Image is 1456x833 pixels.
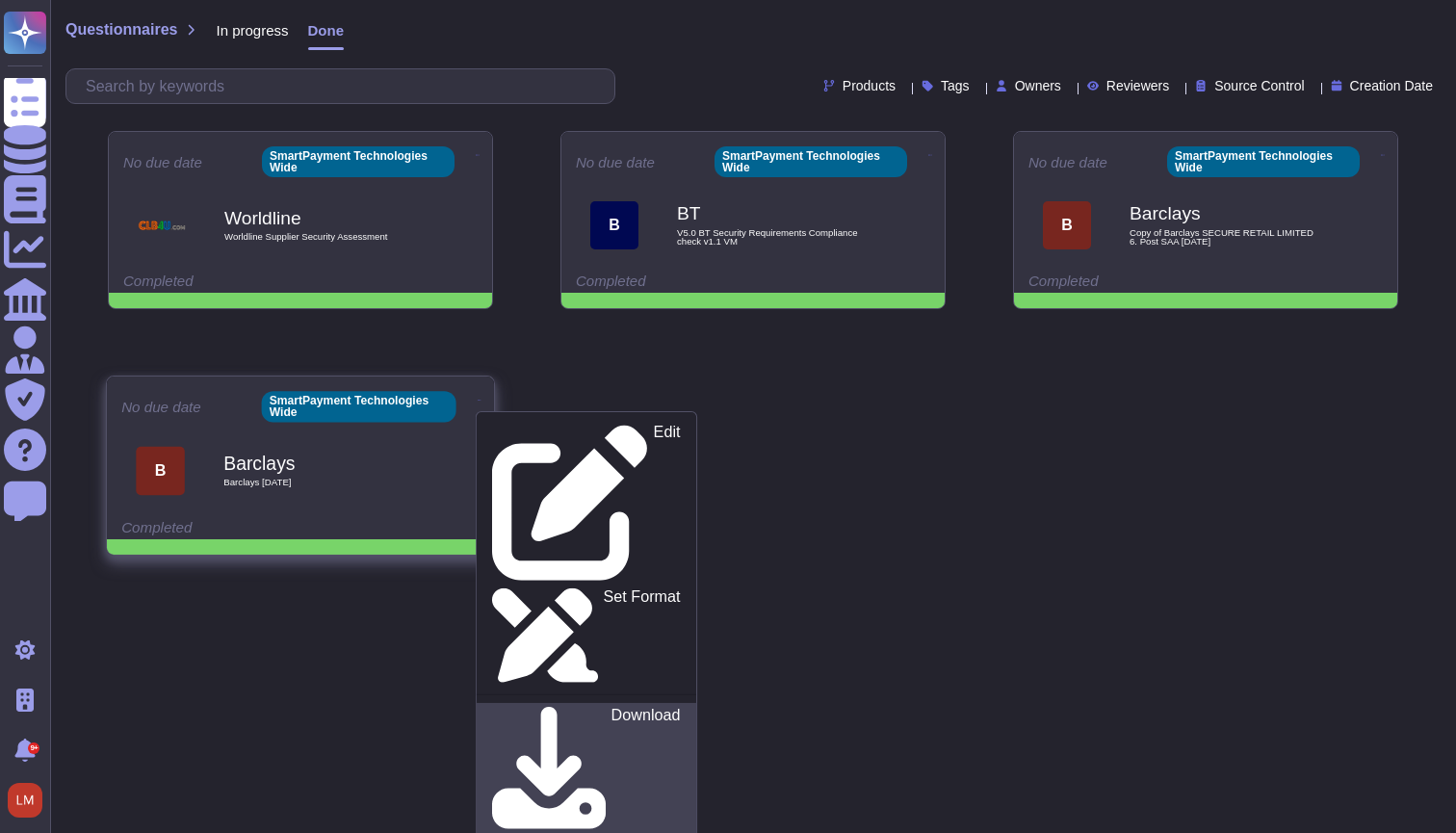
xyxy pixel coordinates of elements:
div: 9+ [28,742,39,754]
p: Set Format [604,589,681,683]
div: SmartPayment Technologies Wide [1167,146,1360,177]
div: B [590,201,638,249]
a: Set Format [477,585,696,687]
div: Completed [121,520,360,534]
div: SmartPayment Technologies Wide [262,146,455,177]
span: Tags [941,79,970,92]
span: No due date [123,155,202,169]
span: V5.0 BT Security Requirements Compliance check v1.1 VM [677,228,870,247]
img: user [8,783,42,818]
input: Search by keywords [76,69,614,103]
p: Edit [654,425,681,581]
span: Barclays [DATE] [223,478,418,487]
div: Completed [1028,273,1264,288]
span: In progress [216,23,288,38]
span: No due date [1028,155,1107,169]
button: user [4,779,56,821]
span: Creation Date [1350,79,1433,92]
span: Reviewers [1106,79,1169,92]
span: Copy of Barclays SECURE RETAIL LIMITED 6. Post SAA [DATE] [1130,228,1322,247]
div: SmartPayment Technologies Wide [262,391,456,422]
span: Worldline Supplier Security Assessment [224,232,417,242]
span: Done [308,23,345,38]
img: Logo [138,201,186,249]
span: Products [843,79,896,92]
span: No due date [576,155,655,169]
b: Worldline [224,209,417,227]
b: BT [677,204,870,222]
span: Questionnaires [65,22,177,38]
span: Owners [1015,79,1061,92]
a: Edit [477,420,696,585]
b: Barclays [1130,204,1322,222]
div: SmartPayment Technologies Wide [715,146,907,177]
div: Completed [123,273,359,288]
div: B [1043,201,1091,249]
div: B [136,447,185,496]
span: No due date [121,400,201,414]
span: Source Control [1214,79,1304,92]
div: Completed [576,273,812,288]
b: Barclays [223,455,418,473]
